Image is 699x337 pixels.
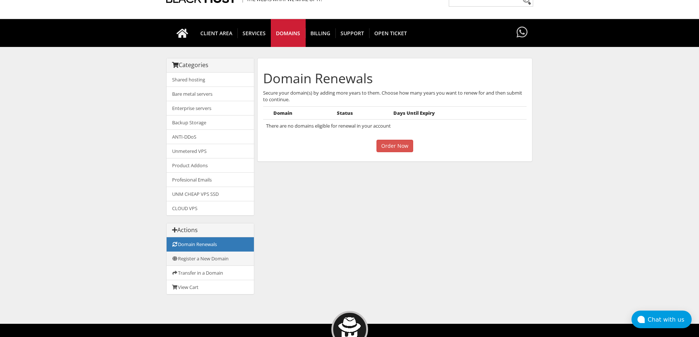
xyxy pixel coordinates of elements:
a: Backup Storage [167,115,254,130]
span: Domains [271,28,306,38]
a: Domains [271,19,306,47]
td: There are no domains eligible for renewal in your account [263,120,527,132]
a: Transfer in a Domain [167,265,254,280]
a: Unmetered VPS [167,144,254,158]
span: Billing [305,28,336,38]
a: UNM CHEAP VPS SSD [167,187,254,201]
div: Chat with us [648,316,692,323]
a: Product Addons [167,158,254,173]
a: Domain Renewals [167,237,254,252]
a: View Cart [167,280,254,294]
a: CLOUD VPS [167,201,254,215]
h3: Actions [172,227,248,234]
a: Have questions? [515,19,529,46]
span: CLIENT AREA [195,28,238,38]
p: Secure your domain(s) by adding more years to them. Choose how many years you want to renew for a... [263,89,527,103]
h1: Domain Renewals [263,71,527,86]
a: Bare metal servers [167,87,254,101]
a: Go to homepage [169,19,196,47]
h3: Categories [172,62,248,69]
a: Register a New Domain [167,251,254,266]
th: Status [334,106,390,120]
th: Days Until Expiry [390,106,511,120]
a: Profesional Emails [167,172,254,187]
span: SERVICES [237,28,271,38]
span: Open Ticket [369,28,412,38]
th: Domain [270,106,334,120]
a: Enterprise servers [167,101,254,116]
span: Support [335,28,369,38]
input: Order Now [376,140,413,152]
a: Shared hosting [167,73,254,87]
a: CLIENT AREA [195,19,238,47]
a: Support [335,19,369,47]
a: ANTI-DDoS [167,129,254,144]
a: Billing [305,19,336,47]
button: Chat with us [631,311,692,328]
a: SERVICES [237,19,271,47]
a: Open Ticket [369,19,412,47]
